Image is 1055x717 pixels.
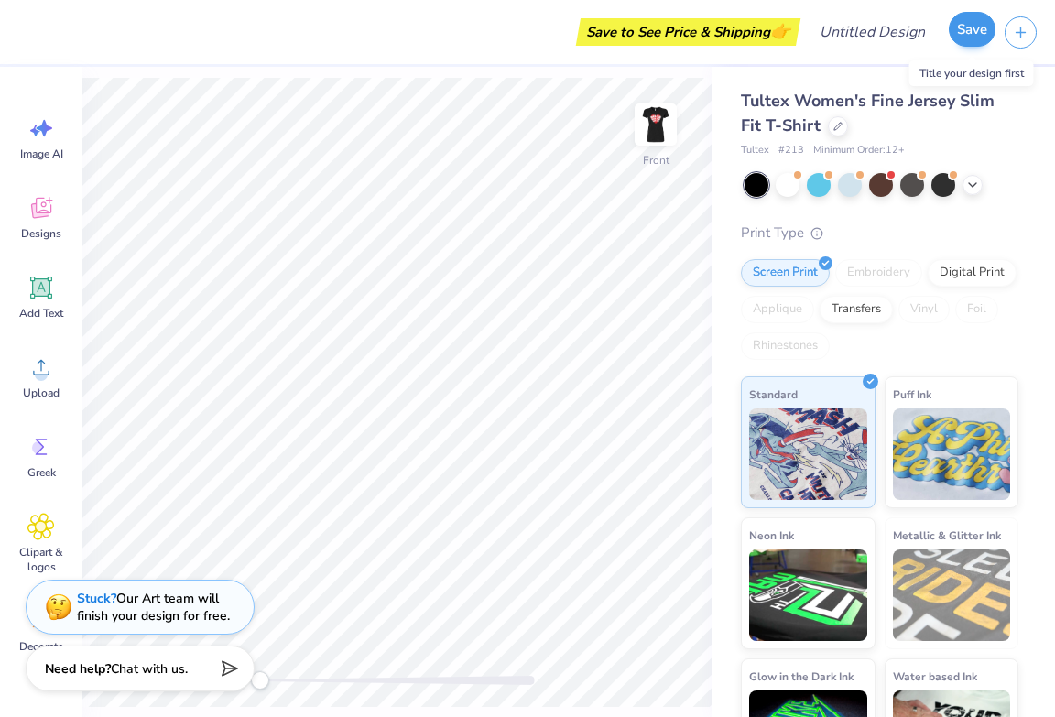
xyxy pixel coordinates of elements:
[741,90,995,136] span: Tultex Women's Fine Jersey Slim Fit T-Shirt
[909,60,1034,86] div: Title your design first
[11,545,71,574] span: Clipart & logos
[893,526,1001,545] span: Metallic & Glitter Ink
[749,667,854,686] span: Glow in the Dark Ink
[23,386,60,400] span: Upload
[251,671,269,690] div: Accessibility label
[77,590,116,607] strong: Stuck?
[111,660,188,678] span: Chat with us.
[45,660,111,678] strong: Need help?
[778,143,804,158] span: # 213
[27,465,56,480] span: Greek
[893,549,1011,641] img: Metallic & Glitter Ink
[749,526,794,545] span: Neon Ink
[749,385,798,404] span: Standard
[741,332,830,360] div: Rhinestones
[805,14,940,50] input: Untitled Design
[893,667,977,686] span: Water based Ink
[19,639,63,654] span: Decorate
[77,590,230,625] div: Our Art team will finish your design for free.
[949,12,995,47] button: Save
[893,408,1011,500] img: Puff Ink
[813,143,905,158] span: Minimum Order: 12 +
[955,296,998,323] div: Foil
[581,18,796,46] div: Save to See Price & Shipping
[898,296,950,323] div: Vinyl
[741,259,830,287] div: Screen Print
[893,385,931,404] span: Puff Ink
[637,106,674,143] img: Front
[21,226,61,241] span: Designs
[820,296,893,323] div: Transfers
[928,259,1017,287] div: Digital Print
[749,408,867,500] img: Standard
[643,152,669,168] div: Front
[770,20,790,42] span: 👉
[835,259,922,287] div: Embroidery
[741,223,1018,244] div: Print Type
[19,306,63,320] span: Add Text
[741,296,814,323] div: Applique
[749,549,867,641] img: Neon Ink
[20,147,63,161] span: Image AI
[741,143,769,158] span: Tultex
